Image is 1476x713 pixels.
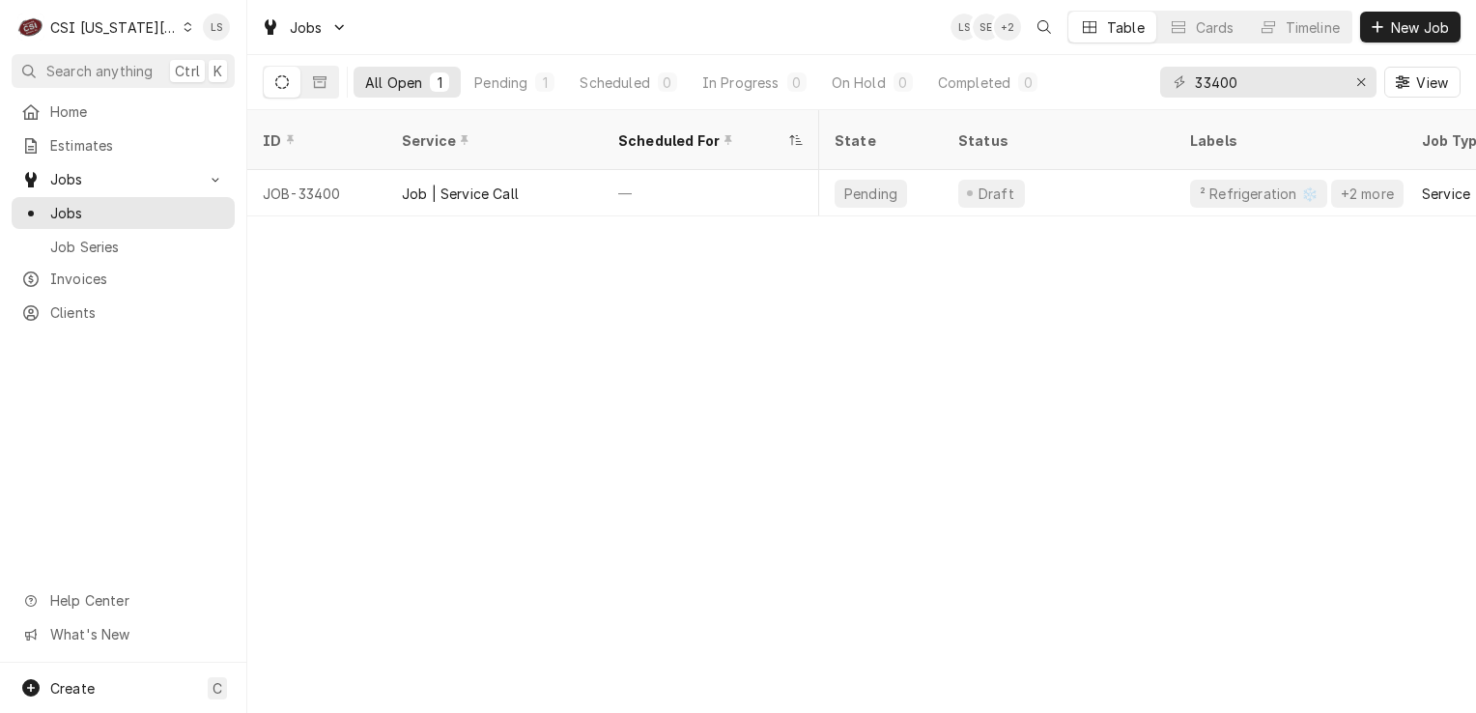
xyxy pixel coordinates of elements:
span: Home [50,101,225,122]
div: Service [1422,184,1470,204]
a: Go to Jobs [12,163,235,195]
span: Search anything [46,61,153,81]
div: CSI [US_STATE][GEOGRAPHIC_DATA] [50,17,178,38]
div: Scheduled [580,72,649,93]
button: View [1384,67,1461,98]
div: Status [958,130,1155,151]
div: All Open [365,72,422,93]
div: LS [203,14,230,41]
span: K [213,61,222,81]
a: Invoices [12,263,235,295]
div: Scheduled For [618,130,784,151]
div: Pending [842,184,899,204]
span: Clients [50,302,225,323]
div: Service [402,130,583,151]
a: Estimates [12,129,235,161]
span: Help Center [50,590,223,611]
div: Cards [1196,17,1235,38]
div: On Hold [832,72,886,93]
div: ID [263,130,367,151]
div: 0 [791,72,803,93]
span: Jobs [50,203,225,223]
input: Keyword search [1195,67,1340,98]
div: Table [1107,17,1145,38]
div: Completed [938,72,1010,93]
div: 0 [662,72,673,93]
button: Search anythingCtrlK [12,54,235,88]
div: 0 [897,72,909,93]
button: Open search [1029,12,1060,43]
span: C [213,678,222,699]
a: Clients [12,297,235,328]
span: Invoices [50,269,225,289]
div: + 2 [994,14,1021,41]
span: Jobs [50,169,196,189]
div: 0 [1022,72,1034,93]
div: +2 more [1339,184,1396,204]
div: Lindsay Stover's Avatar [203,14,230,41]
span: Create [50,680,95,697]
span: Jobs [290,17,323,38]
button: Erase input [1346,67,1377,98]
a: Go to Jobs [253,12,355,43]
div: SE [973,14,1000,41]
div: Timeline [1286,17,1340,38]
div: C [17,14,44,41]
a: Go to Help Center [12,585,235,616]
span: Ctrl [175,61,200,81]
div: 1 [434,72,445,93]
a: Home [12,96,235,128]
div: ² Refrigeration ❄️ [1198,184,1320,204]
div: In Progress [702,72,780,93]
div: Job | Service Call [402,184,519,204]
span: New Job [1387,17,1453,38]
div: — [603,170,819,216]
div: LS [951,14,978,41]
div: JOB-33400 [247,170,386,216]
div: Lindsay Stover's Avatar [951,14,978,41]
span: Estimates [50,135,225,156]
div: 1 [539,72,551,93]
a: Jobs [12,197,235,229]
div: Pending [474,72,527,93]
a: Go to What's New [12,618,235,650]
div: State [835,130,927,151]
a: Job Series [12,231,235,263]
div: Draft [976,184,1017,204]
div: Steve Ethridge's Avatar [973,14,1000,41]
button: New Job [1360,12,1461,43]
span: Job Series [50,237,225,257]
span: What's New [50,624,223,644]
div: CSI Kansas City's Avatar [17,14,44,41]
div: Labels [1190,130,1391,151]
span: View [1412,72,1452,93]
